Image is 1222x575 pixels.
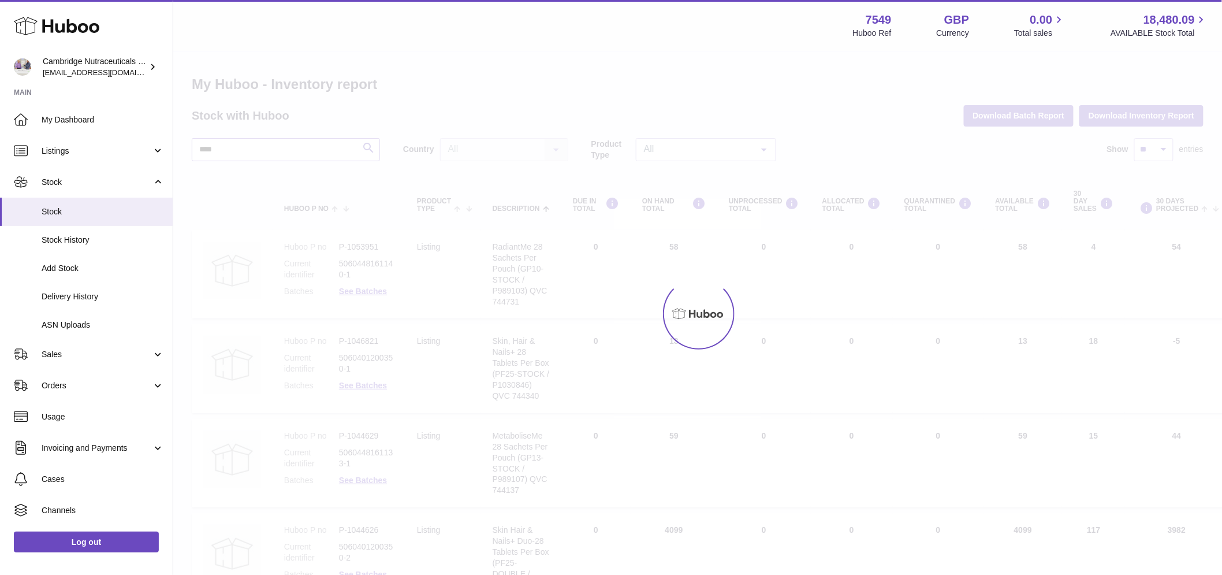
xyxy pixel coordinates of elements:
[42,411,164,422] span: Usage
[42,380,152,391] span: Orders
[42,235,164,246] span: Stock History
[853,28,892,39] div: Huboo Ref
[42,474,164,485] span: Cases
[42,349,152,360] span: Sales
[866,12,892,28] strong: 7549
[43,68,170,77] span: [EMAIL_ADDRESS][DOMAIN_NAME]
[42,320,164,331] span: ASN Uploads
[42,443,152,454] span: Invoicing and Payments
[42,177,152,188] span: Stock
[42,505,164,516] span: Channels
[42,263,164,274] span: Add Stock
[1014,12,1065,39] a: 0.00 Total sales
[42,206,164,217] span: Stock
[1030,12,1053,28] span: 0.00
[14,532,159,552] a: Log out
[937,28,970,39] div: Currency
[1014,28,1065,39] span: Total sales
[944,12,969,28] strong: GBP
[1111,12,1208,39] a: 18,480.09 AVAILABLE Stock Total
[1143,12,1195,28] span: 18,480.09
[1111,28,1208,39] span: AVAILABLE Stock Total
[42,291,164,302] span: Delivery History
[42,146,152,157] span: Listings
[42,114,164,125] span: My Dashboard
[43,56,147,78] div: Cambridge Nutraceuticals Ltd
[14,58,31,76] img: qvc@camnutra.com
